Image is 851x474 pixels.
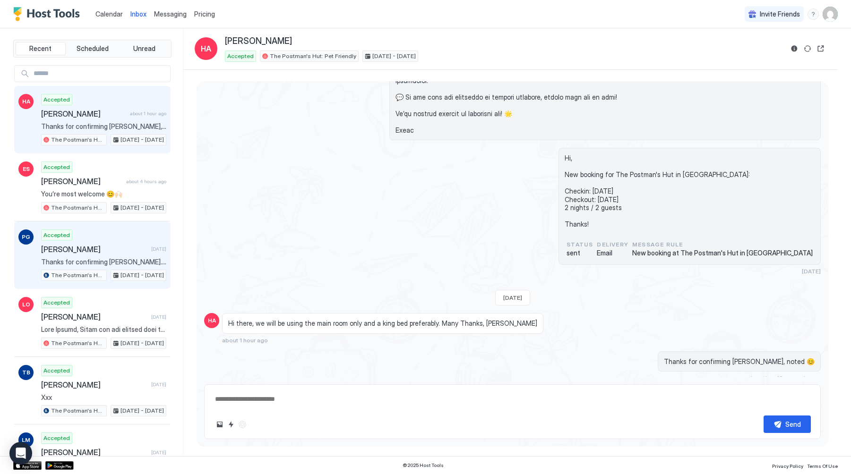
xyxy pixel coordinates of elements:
[22,436,30,444] span: LM
[51,203,104,212] span: The Postman's Hut: Pet Friendly
[9,442,32,465] div: Open Intercom Messenger
[29,44,52,53] span: Recent
[403,462,444,468] span: © 2025 Host Tools
[43,434,70,442] span: Accepted
[154,10,187,18] span: Messaging
[95,10,123,18] span: Calendar
[126,178,166,185] span: about 4 hours ago
[41,380,147,389] span: [PERSON_NAME]
[565,154,815,229] span: Hi, New booking for The Postman's Hut in [GEOGRAPHIC_DATA]: Checkin: [DATE] Checkout: [DATE] 2 ni...
[45,461,74,470] a: Google Play Store
[77,44,109,53] span: Scheduled
[201,43,211,54] span: HA
[43,298,70,307] span: Accepted
[785,419,801,429] div: Send
[808,8,819,20] div: menu
[807,463,838,469] span: Terms Of Use
[151,381,166,388] span: [DATE]
[503,294,522,301] span: [DATE]
[120,271,164,279] span: [DATE] - [DATE]
[22,97,30,106] span: HA
[194,10,215,18] span: Pricing
[130,10,146,18] span: Inbox
[41,245,147,254] span: [PERSON_NAME]
[95,9,123,19] a: Calendar
[22,300,30,309] span: LO
[41,109,126,118] span: [PERSON_NAME]
[41,122,166,131] span: Thanks for confirming [PERSON_NAME], noted 😊
[270,52,356,60] span: The Postman's Hut: Pet Friendly
[214,419,225,430] button: Upload image
[372,52,416,60] span: [DATE] - [DATE]
[120,406,164,415] span: [DATE] - [DATE]
[22,233,30,241] span: PG
[41,448,147,457] span: [PERSON_NAME]
[43,163,70,171] span: Accepted
[151,246,166,252] span: [DATE]
[225,36,292,47] span: [PERSON_NAME]
[41,325,166,334] span: Lore Ipsumd, Sitam con adi elitsed doei te - in’ut laboreetd ma aliq eni! 😊 🔑 Admin-ve qu nostr e...
[22,368,30,377] span: TB
[51,135,104,144] span: The Postman's Hut: Pet Friendly
[41,393,166,402] span: Xxx
[13,461,42,470] a: App Store
[567,240,593,249] span: status
[154,9,187,19] a: Messaging
[789,43,800,54] button: Reservation information
[597,249,628,257] span: Email
[23,165,30,173] span: ES
[567,249,593,257] span: sent
[151,449,166,456] span: [DATE]
[130,9,146,19] a: Inbox
[120,135,164,144] span: [DATE] - [DATE]
[51,406,104,415] span: The Postman's Hut: Pet Friendly
[823,7,838,22] div: User profile
[227,52,254,60] span: Accepted
[208,316,216,325] span: HA
[13,40,172,58] div: tab-group
[43,231,70,239] span: Accepted
[632,240,813,249] span: Message Rule
[41,312,147,322] span: [PERSON_NAME]
[41,258,166,266] span: Thanks for confirming [PERSON_NAME]. Much appreciated 🙌🏻
[120,339,164,347] span: [DATE] - [DATE]
[30,66,170,82] input: Input Field
[772,463,803,469] span: Privacy Policy
[16,42,66,55] button: Recent
[41,190,166,198] span: You’re most welcome 😊🙌🏻
[43,95,70,104] span: Accepted
[51,271,104,279] span: The Postman's Hut: Pet Friendly
[597,240,628,249] span: Delivery
[802,43,813,54] button: Sync reservation
[225,419,237,430] button: Quick reply
[772,460,803,470] a: Privacy Policy
[120,203,164,212] span: [DATE] - [DATE]
[760,10,800,18] span: Invite Friends
[119,42,169,55] button: Unread
[130,110,166,117] span: about 1 hour ago
[751,374,821,381] span: less than 10 seconds ago
[68,42,118,55] button: Scheduled
[815,43,826,54] button: Open reservation
[228,319,537,328] span: Hi there, we will be using the main room only and a king bed preferably. Many Thanks, [PERSON_NAME]
[151,314,166,320] span: [DATE]
[807,460,838,470] a: Terms Of Use
[43,366,70,375] span: Accepted
[632,249,813,257] span: New booking at The Postman's Hut in [GEOGRAPHIC_DATA]
[41,177,122,186] span: [PERSON_NAME]
[222,337,268,344] span: about 1 hour ago
[764,415,811,433] button: Send
[802,268,821,275] span: [DATE]
[13,7,84,21] a: Host Tools Logo
[664,357,815,366] span: Thanks for confirming [PERSON_NAME], noted 😊
[133,44,155,53] span: Unread
[51,339,104,347] span: The Postman's Hut: Pet Friendly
